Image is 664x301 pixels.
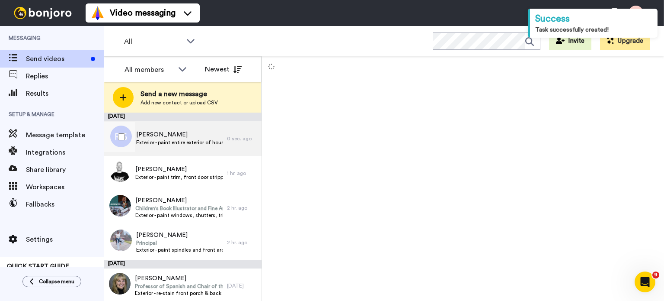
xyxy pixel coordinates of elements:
[110,230,132,251] img: 98bb060d-4b55-4bd1-aa18-f7526a177d76.jpg
[135,290,223,297] span: Exterior - re-stain front porch & back deck
[22,276,81,287] button: Collapse menu
[652,272,659,278] span: 9
[109,160,131,182] img: e44317bc-d7c5-4ba3-8ada-11849a021db0.jpg
[7,263,69,269] span: QUICK START GUIDE
[124,65,174,75] div: All members
[26,234,104,245] span: Settings
[136,130,223,139] span: [PERSON_NAME]
[135,283,223,290] span: Professor of Spanish and Chair of the Department of Modern and Classical Languages and Literatures
[136,139,223,146] span: Exterior - paint entire exterior of house
[135,196,223,205] span: [PERSON_NAME]
[109,195,131,217] img: 3419bcb8-1a70-4ccc-9ad5-19f06fc4cf34.jpg
[549,32,591,50] button: Invite
[136,240,223,246] span: Principal
[135,165,223,174] span: [PERSON_NAME]
[104,113,262,121] div: [DATE]
[91,6,105,20] img: vm-color.svg
[227,135,257,142] div: 0 sec. ago
[135,174,223,181] span: Exterior - paint trim, front door stripped/repainted & porch stained
[140,99,218,106] span: Add new contact or upload CSV
[535,12,652,26] div: Success
[600,32,650,50] button: Upgrade
[198,61,248,78] button: Newest
[227,170,257,177] div: 1 hr. ago
[135,212,223,219] span: Exterior - paint windows, shutters, trim, door & doorframe
[26,147,104,158] span: Integrations
[124,36,182,47] span: All
[26,130,104,140] span: Message template
[110,7,176,19] span: Video messaging
[26,88,104,99] span: Results
[136,231,223,240] span: [PERSON_NAME]
[140,89,218,99] span: Send a new message
[227,239,257,246] div: 2 hr. ago
[135,274,223,283] span: [PERSON_NAME]
[135,205,223,212] span: Children's Book Illustrator and Fine Artist
[26,165,104,175] span: Share library
[535,26,652,34] div: Task successfully created!
[39,278,74,285] span: Collapse menu
[104,260,262,269] div: [DATE]
[26,182,104,192] span: Workspaces
[227,282,257,289] div: [DATE]
[635,272,655,292] iframe: Intercom live chat
[109,273,131,295] img: 0422cabf-48aa-44aa-a6b4-f8ebbc2a083f.jpg
[136,246,223,253] span: Exterior - paint spindles and front area
[10,7,75,19] img: bj-logo-header-white.svg
[26,54,87,64] span: Send videos
[26,71,104,81] span: Replies
[26,199,104,210] span: Fallbacks
[227,204,257,211] div: 2 hr. ago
